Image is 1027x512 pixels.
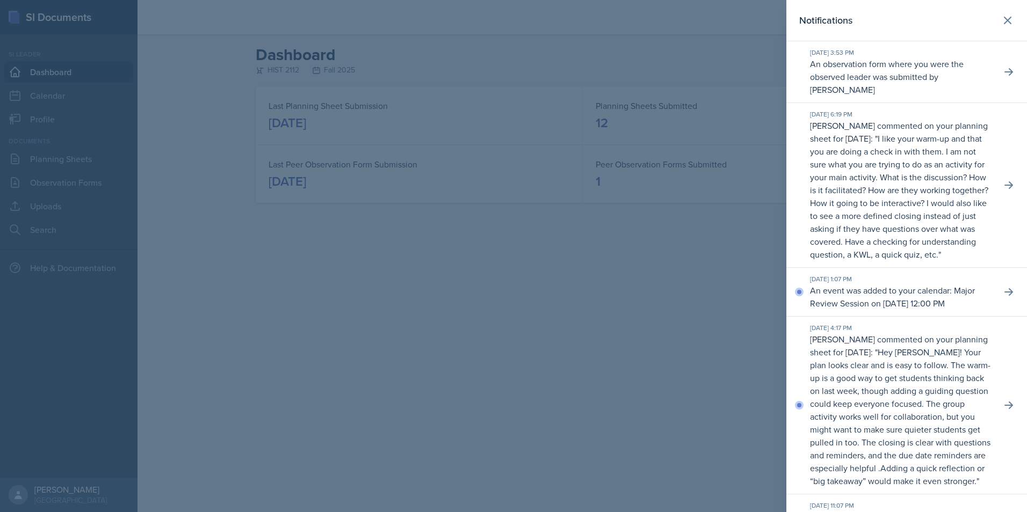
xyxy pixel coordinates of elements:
p: An observation form where you were the observed leader was submitted by [PERSON_NAME] [810,57,993,96]
p: Hey [PERSON_NAME]! Your plan looks clear and is easy to follow. The warm-up is a good way to get ... [810,346,990,487]
div: [DATE] 6:19 PM [810,109,993,119]
div: [DATE] 1:07 PM [810,274,993,284]
div: [DATE] 11:07 PM [810,501,993,510]
div: [DATE] 3:53 PM [810,48,993,57]
p: [PERSON_NAME] commented on your planning sheet for [DATE]: " " [810,119,993,261]
p: An event was added to your calendar: Major Review Session on [DATE] 12:00 PM [810,284,993,310]
p: I like your warm-up and that you are doing a check in with them. I am not sure what you are tryin... [810,133,988,260]
p: [PERSON_NAME] commented on your planning sheet for [DATE]: " " [810,333,993,487]
div: [DATE] 4:17 PM [810,323,993,333]
h2: Notifications [799,13,852,28]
